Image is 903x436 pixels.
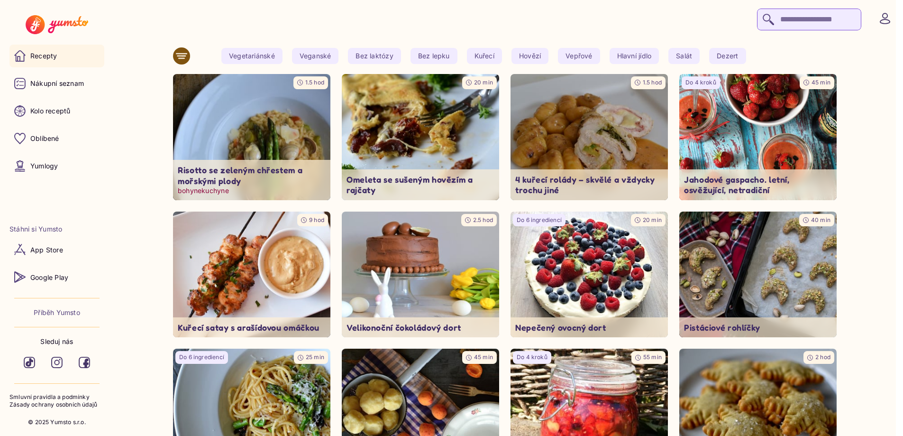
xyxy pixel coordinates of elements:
yumsto-tag: Hlavní jídlo [610,48,659,64]
span: 45 min [812,79,830,86]
a: Yumlogy [9,155,104,177]
img: undefined [679,212,837,338]
p: Google Play [30,273,68,282]
img: undefined [169,71,335,203]
p: Sleduj nás [40,337,73,346]
p: Pistáciové rohlíčky [684,322,832,333]
a: undefined1.5 hod4 kuřecí rolády – skvělé a vždycky trochu jiné [511,74,668,200]
yumsto-tag: Veganské [292,48,339,64]
p: 4 kuřecí rolády – skvělé a vždycky trochu jiné [515,174,663,195]
li: Stáhni si Yumsto [9,224,104,234]
a: undefinedDo 6 ingrediencí20 minNepečený ovocný dort [511,212,668,338]
img: undefined [342,212,499,338]
a: undefined40 minPistáciové rohlíčky [679,212,837,338]
yumsto-tag: Dezert [709,48,746,64]
img: undefined [342,74,499,200]
a: Kolo receptů [9,100,104,122]
p: Kuřecí satay s arašídovou omáčkou [178,322,326,333]
span: 1.5 hod [305,79,324,86]
a: Recepty [9,45,104,67]
p: Do 6 ingrediencí [517,216,562,224]
span: 20 min [474,79,493,86]
a: undefined9 hodKuřecí satay s arašídovou omáčkou [173,212,330,338]
img: undefined [173,212,330,338]
p: Risotto se zeleným chřestem a mořskými plody [178,165,326,186]
p: Yumlogy [30,161,58,171]
span: 25 min [306,353,324,361]
p: Do 4 kroků [517,353,547,362]
a: undefined20 minOmeleta se sušeným hovězím a rajčaty [342,74,499,200]
span: 55 min [643,353,662,361]
a: Oblíbené [9,127,104,150]
p: Do 4 kroků [685,79,716,87]
p: Jahodové gaspacho. letní, osvěžující, netradiční [684,174,832,195]
yumsto-tag: Hovězí [511,48,548,64]
a: Zásady ochrany osobních údajů [9,401,104,409]
span: 2.5 hod [473,216,493,223]
p: Recepty [30,51,57,61]
yumsto-tag: Vegetariánské [221,48,283,64]
p: Oblíbené [30,134,59,143]
p: Kolo receptů [30,106,71,116]
p: bohynekuchyne [178,186,326,195]
yumsto-tag: Salát [668,48,700,64]
span: 2 hod [815,353,830,361]
img: undefined [679,74,837,200]
span: 1.5 hod [643,79,662,86]
a: Příběh Yumsto [34,308,80,317]
span: 20 min [643,216,662,223]
a: Google Play [9,266,104,288]
a: Nákupní seznam [9,72,104,95]
p: Do 6 ingrediencí [179,353,224,362]
a: undefined1.5 hodRisotto se zeleným chřestem a mořskými plodybohynekuchyne [173,74,330,200]
img: undefined [511,212,668,338]
img: Yumsto logo [26,15,88,34]
p: Velikonoční čokoládový dort [347,322,494,333]
yumsto-tag: Bez laktózy [348,48,401,64]
a: undefined2.5 hodVelikonoční čokoládový dort [342,212,499,338]
span: 40 min [811,216,830,223]
p: Omeleta se sušeným hovězím a rajčaty [347,174,494,195]
a: Smluvní pravidla a podmínky [9,393,104,401]
p: © 2025 Yumsto s.r.o. [28,418,86,427]
a: undefinedDo 4 kroků45 minJahodové gaspacho. letní, osvěžující, netradiční [679,74,837,200]
p: Nepečený ovocný dort [515,322,663,333]
p: App Store [30,245,63,255]
a: App Store [9,238,104,261]
yumsto-tag: Bez lepku [410,48,457,64]
span: 9 hod [309,216,324,223]
span: 45 min [474,353,493,361]
img: undefined [511,74,668,200]
yumsto-tag: Vepřové [558,48,600,64]
p: Nákupní seznam [30,79,84,88]
yumsto-tag: Kuřecí [467,48,502,64]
